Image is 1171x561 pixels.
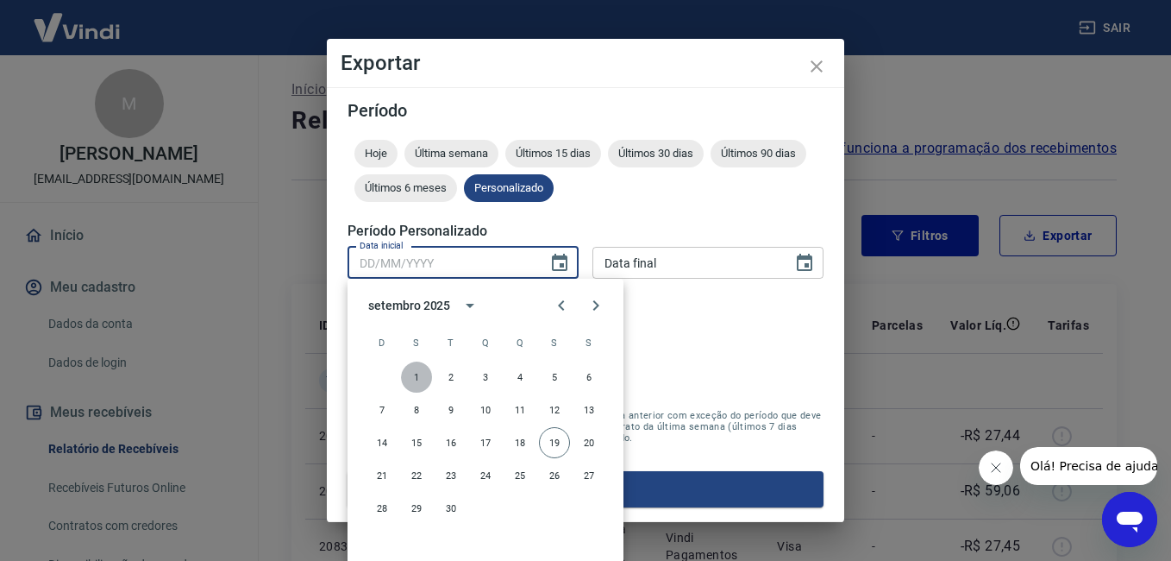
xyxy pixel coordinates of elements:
button: 16 [435,427,467,458]
button: 19 [539,427,570,458]
span: Últimos 90 dias [711,147,806,160]
div: Últimos 30 dias [608,140,704,167]
button: Next month [579,288,613,323]
span: Hoje [354,147,398,160]
button: 5 [539,362,570,393]
span: Últimos 6 meses [354,181,457,194]
button: 3 [470,362,501,393]
button: 17 [470,427,501,458]
div: setembro 2025 [368,297,450,315]
iframe: Botão para abrir a janela de mensagens [1102,492,1157,547]
h5: Período Personalizado [348,223,823,240]
button: 1 [401,362,432,393]
iframe: Fechar mensagem [979,451,1013,485]
span: Olá! Precisa de ajuda? [10,12,145,26]
button: Previous month [544,288,579,323]
button: 6 [573,362,604,393]
button: 11 [504,394,535,425]
div: Personalizado [464,174,554,202]
button: 28 [366,493,398,524]
span: Últimos 30 dias [608,147,704,160]
span: domingo [366,325,398,360]
button: 14 [366,427,398,458]
button: Choose date [787,246,822,280]
span: terça-feira [435,325,467,360]
div: Hoje [354,140,398,167]
span: segunda-feira [401,325,432,360]
button: 29 [401,493,432,524]
button: 9 [435,394,467,425]
span: Últimos 15 dias [505,147,601,160]
button: 24 [470,460,501,491]
button: 25 [504,460,535,491]
button: 12 [539,394,570,425]
button: 22 [401,460,432,491]
h4: Exportar [341,53,830,73]
button: 2 [435,362,467,393]
span: quarta-feira [470,325,501,360]
iframe: Mensagem da empresa [1020,447,1157,485]
label: Data inicial [360,239,404,252]
button: 18 [504,427,535,458]
span: Última semana [404,147,498,160]
button: 13 [573,394,604,425]
button: Choose date [542,246,577,280]
button: close [796,46,837,87]
div: Últimos 90 dias [711,140,806,167]
button: 27 [573,460,604,491]
h5: Período [348,102,823,119]
button: 7 [366,394,398,425]
div: Últimos 6 meses [354,174,457,202]
div: Última semana [404,140,498,167]
span: sexta-feira [539,325,570,360]
input: DD/MM/YYYY [592,247,780,279]
button: 10 [470,394,501,425]
div: Últimos 15 dias [505,140,601,167]
input: DD/MM/YYYY [348,247,535,279]
button: 26 [539,460,570,491]
span: quinta-feira [504,325,535,360]
span: Personalizado [464,181,554,194]
button: 4 [504,362,535,393]
button: 8 [401,394,432,425]
button: 15 [401,427,432,458]
button: 30 [435,493,467,524]
button: 20 [573,427,604,458]
button: 23 [435,460,467,491]
button: calendar view is open, switch to year view [455,291,485,320]
button: 21 [366,460,398,491]
span: sábado [573,325,604,360]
